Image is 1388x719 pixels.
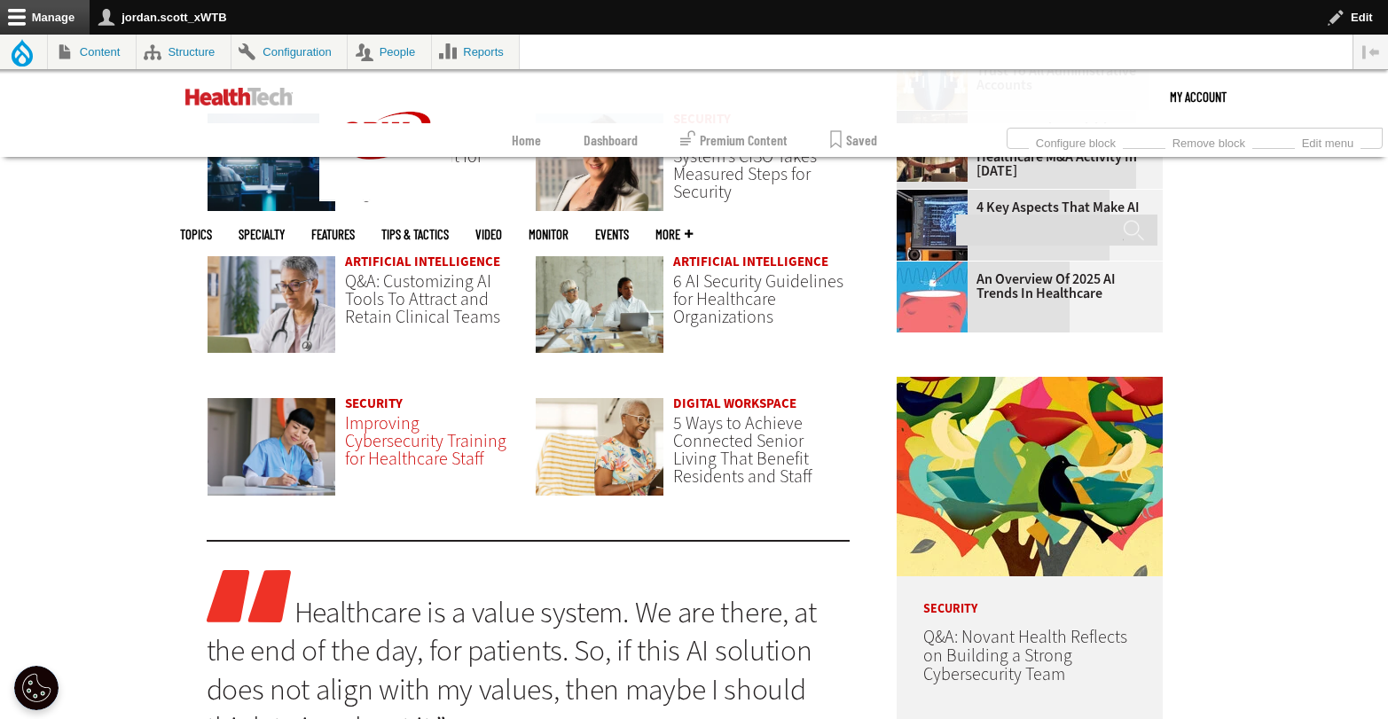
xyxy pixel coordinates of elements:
[1165,131,1252,151] a: Remove block
[673,411,812,488] a: 5 Ways to Achieve Connected Senior Living That Benefit Residents and Staff
[14,666,59,710] div: Cookie Settings
[535,255,665,355] img: Doctors meeting in the office
[1170,70,1227,123] div: User menu
[673,270,843,329] a: 6 AI Security Guidelines for Healthcare Organizations
[231,35,347,69] a: Configuration
[345,270,500,329] a: Q&A: Customizing AI Tools To Attract and Retain Clinical Teams
[345,395,403,412] a: Security
[680,123,788,157] a: Premium Content
[584,123,638,157] a: Dashboard
[673,395,796,412] a: Digital Workspace
[345,411,506,471] a: Improving Cybersecurity Training for Healthcare Staff
[207,255,337,371] a: doctor on laptop
[595,228,629,241] a: Events
[348,35,431,69] a: People
[897,272,1152,301] a: An Overview of 2025 AI Trends in Healthcare
[535,397,665,496] img: Networking Solutions for Senior Living
[14,666,59,710] button: Open Preferences
[319,70,452,201] img: Home
[897,377,1163,576] img: abstract illustration of a tree
[830,123,877,157] a: Saved
[475,228,502,241] a: Video
[207,397,337,496] img: nurse studying on computer
[655,228,693,241] span: More
[319,187,452,206] a: CDW
[529,228,569,241] a: MonITor
[897,576,1163,615] p: Security
[1029,131,1123,151] a: Configure block
[535,255,665,371] a: Doctors meeting in the office
[1295,131,1361,151] a: Edit menu
[207,397,337,513] a: nurse studying on computer
[137,35,231,69] a: Structure
[180,228,212,241] span: Topics
[185,88,293,106] img: Home
[897,262,968,332] img: illustration of computer chip being put inside head with waves
[535,397,665,513] a: Networking Solutions for Senior Living
[897,190,968,261] img: Desktop monitor with brain AI concept
[897,262,976,276] a: illustration of computer chip being put inside head with waves
[1353,35,1388,69] button: Vertical orientation
[239,228,285,241] span: Specialty
[512,123,541,157] a: Home
[48,35,136,69] a: Content
[923,625,1127,686] a: Q&A: Novant Health Reflects on Building a Strong Cybersecurity Team
[1170,70,1227,123] a: My Account
[207,255,337,355] img: doctor on laptop
[673,253,828,270] a: Artificial Intelligence
[311,228,355,241] a: Features
[432,35,520,69] a: Reports
[381,228,449,241] a: Tips & Tactics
